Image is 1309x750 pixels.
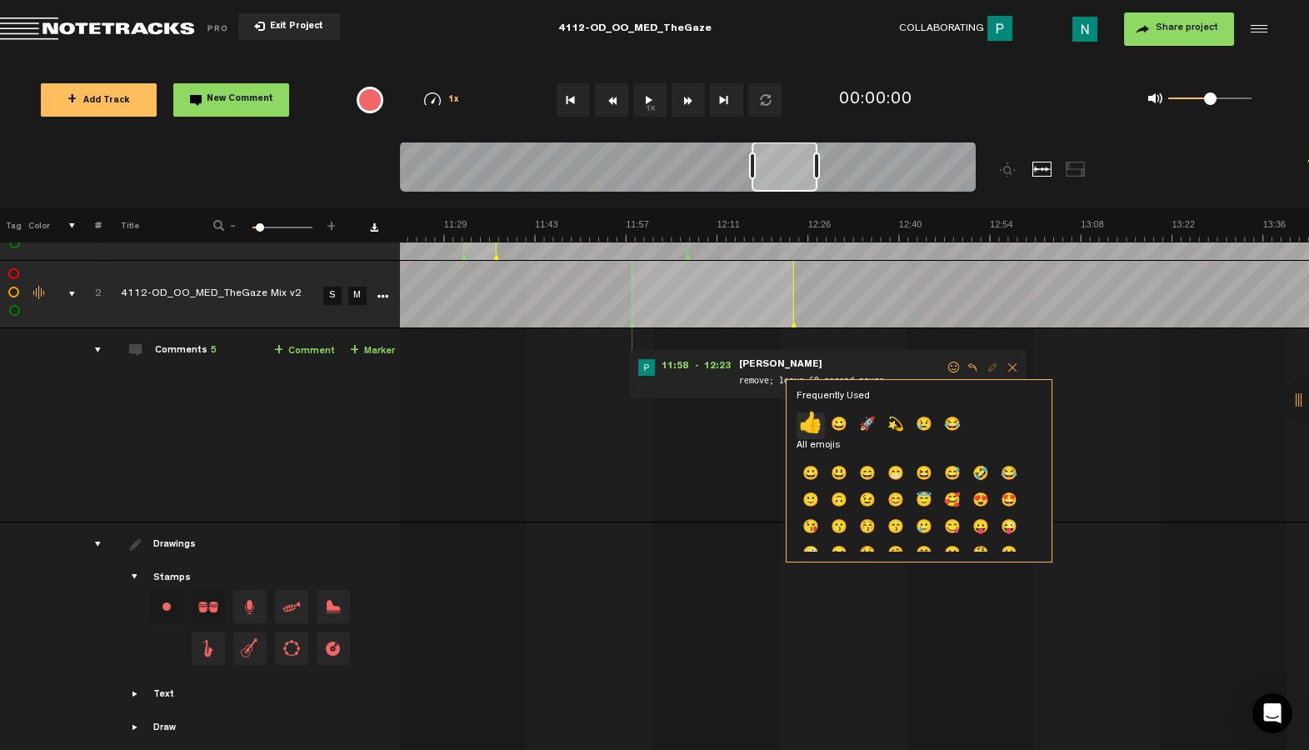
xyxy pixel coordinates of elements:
span: 1x [448,96,460,105]
span: Add Track [67,97,130,106]
p: 😜 [995,515,1023,542]
span: Edit comment [982,362,1002,373]
span: Drag and drop a stamp [275,590,308,623]
a: M [348,287,367,305]
p: 😙 [882,515,910,542]
div: Frequently Used [797,390,1042,404]
p: 😁 [882,462,910,488]
p: 😂 [995,462,1023,488]
button: Go to end [710,83,743,117]
button: New Comment [173,83,289,117]
span: Delete comment [1002,362,1022,373]
span: Showcase stamps [129,571,142,584]
button: Loop [748,83,782,117]
p: 😇 [910,488,938,515]
span: Drag and drop a stamp [192,632,225,665]
div: comments, stamps & drawings [52,286,78,302]
p: 🤐 [995,542,1023,568]
button: Go to beginning [557,83,590,117]
span: New Comment [207,95,273,104]
p: 😊 [882,488,910,515]
div: Draw [153,722,176,736]
li: 🥲 [910,515,938,542]
p: 🤗 [882,542,910,568]
div: Comments [155,344,217,358]
span: 11:58 [655,359,695,376]
div: Click to edit the title [121,287,337,303]
p: 😋 [938,515,967,542]
p: 😀 [825,412,853,439]
td: Click to edit the title 4112-OD_OO_MED_TheGaze Mix v2 [102,261,318,328]
span: Drag and drop a stamp [317,632,350,665]
p: 😆 [910,462,938,488]
div: Drawings [153,538,199,552]
li: 😗 [825,515,853,542]
p: 🤣 [967,462,995,488]
p: 🥰 [938,488,967,515]
div: comments [78,342,104,358]
p: 😅 [938,462,967,488]
p: 😚 [853,515,882,542]
p: 😢 [910,412,938,439]
button: Exit Project [238,13,340,40]
p: 🤩 [995,488,1023,515]
p: 😍 [967,488,995,515]
p: 🤪 [797,542,825,568]
a: Download comments [370,223,378,232]
span: Share project [1156,23,1218,33]
img: ACg8ocK2_7AM7z2z6jSroFv8AAIBqvSsYiLxF7dFzk16-E4UVv09gA=s96-c [987,16,1012,41]
p: 😉 [853,488,882,515]
div: All emojis [797,439,1042,453]
p: 😀 [797,462,825,488]
a: Marker [350,342,395,361]
td: comments, stamps & drawings [50,261,76,328]
span: [PERSON_NAME] [737,359,824,371]
button: Rewind [595,83,628,117]
img: speedometer.svg [424,92,441,106]
button: Fast Forward [672,83,705,117]
img: ACg8ocLu3IjZ0q4g3Sv-67rBggf13R-7caSq40_txJsJBEcwv2RmFg=s96-c [1072,17,1097,42]
span: Reply to comment [962,362,982,373]
button: +Add Track [41,83,157,117]
td: Change the color of the waveform [25,261,50,328]
div: Change the color of the waveform [27,286,52,301]
p: 😃 [825,462,853,488]
th: Title [102,208,191,242]
p: 🤔 [967,542,995,568]
p: 😛 [967,515,995,542]
td: comments [76,328,102,522]
span: Drag and drop a stamp [192,590,225,623]
p: 😘 [797,515,825,542]
span: remove; leave 60 second pause [737,372,946,391]
span: - 12:23 [695,359,737,376]
p: 🤫 [938,542,967,568]
div: {{ tooltip_message }} [357,87,383,113]
p: 🚀 [853,412,882,439]
a: More [374,287,390,302]
li: 🤭 [910,542,938,568]
button: Share project [1124,12,1234,46]
p: 😄 [853,462,882,488]
div: Stamps [153,572,191,586]
p: 🙂 [797,488,825,515]
td: Click to change the order number 2 [76,261,102,328]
